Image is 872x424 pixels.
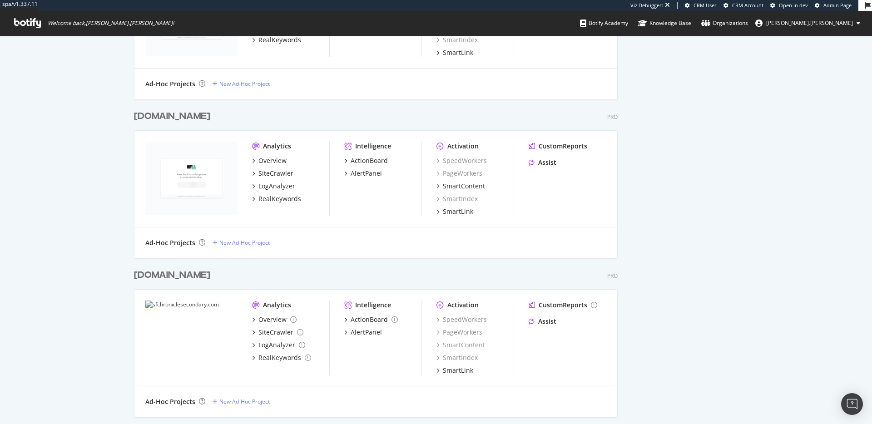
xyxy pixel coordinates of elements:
[539,301,587,310] div: CustomReports
[258,328,293,337] div: SiteCrawler
[685,2,717,9] a: CRM User
[436,156,487,165] a: SpeedWorkers
[145,79,195,89] div: Ad-Hoc Projects
[770,2,808,9] a: Open in dev
[436,182,485,191] a: SmartContent
[436,315,487,324] a: SpeedWorkers
[436,207,473,216] a: SmartLink
[538,317,556,326] div: Assist
[134,110,214,123] a: [DOMAIN_NAME]
[344,169,382,178] a: AlertPanel
[252,35,301,44] a: RealKeywords
[823,2,852,9] span: Admin Page
[252,328,303,337] a: SiteCrawler
[258,182,295,191] div: LogAnalyzer
[436,194,478,203] a: SmartIndex
[766,19,853,27] span: emerson.prager
[213,80,270,88] a: New Ad-Hoc Project
[701,19,748,28] div: Organizations
[529,317,556,326] a: Assist
[351,315,388,324] div: ActionBoard
[529,158,556,167] a: Assist
[443,182,485,191] div: SmartContent
[355,301,391,310] div: Intelligence
[748,16,867,30] button: [PERSON_NAME].[PERSON_NAME]
[258,340,295,350] div: LogAnalyzer
[263,301,291,310] div: Analytics
[436,35,478,44] a: SmartIndex
[723,2,763,9] a: CRM Account
[145,238,195,247] div: Ad-Hoc Projects
[607,272,618,280] div: Pro
[252,169,293,178] a: SiteCrawler
[355,142,391,151] div: Intelligence
[638,11,691,35] a: Knowledge Base
[732,2,763,9] span: CRM Account
[263,142,291,151] div: Analytics
[219,398,270,405] div: New Ad-Hoc Project
[252,156,287,165] a: Overview
[351,156,388,165] div: ActionBoard
[351,169,382,178] div: AlertPanel
[219,80,270,88] div: New Ad-Hoc Project
[580,11,628,35] a: Botify Academy
[258,169,293,178] div: SiteCrawler
[630,2,663,9] div: Viz Debugger:
[258,156,287,165] div: Overview
[607,113,618,121] div: Pro
[134,269,214,282] a: [DOMAIN_NAME]
[252,353,311,362] a: RealKeywords
[258,315,287,324] div: Overview
[48,20,174,27] span: Welcome back, [PERSON_NAME].[PERSON_NAME] !
[815,2,852,9] a: Admin Page
[134,269,210,282] div: [DOMAIN_NAME]
[529,142,587,151] a: CustomReports
[436,366,473,375] a: SmartLink
[351,328,382,337] div: AlertPanel
[436,340,485,350] a: SmartContent
[436,169,482,178] a: PageWorkers
[252,340,305,350] a: LogAnalyzer
[436,328,482,337] a: PageWorkers
[443,207,473,216] div: SmartLink
[219,239,270,247] div: New Ad-Hoc Project
[213,398,270,405] a: New Ad-Hoc Project
[580,19,628,28] div: Botify Academy
[252,194,301,203] a: RealKeywords
[252,315,297,324] a: Overview
[447,301,479,310] div: Activation
[447,142,479,151] div: Activation
[213,239,270,247] a: New Ad-Hoc Project
[443,48,473,57] div: SmartLink
[701,11,748,35] a: Organizations
[145,142,238,215] img: mysanantonio.com
[252,182,295,191] a: LogAnalyzer
[344,315,398,324] a: ActionBoard
[694,2,717,9] span: CRM User
[258,35,301,44] div: RealKeywords
[443,366,473,375] div: SmartLink
[638,19,691,28] div: Knowledge Base
[779,2,808,9] span: Open in dev
[344,328,382,337] a: AlertPanel
[538,158,556,167] div: Assist
[436,48,473,57] a: SmartLink
[145,397,195,406] div: Ad-Hoc Projects
[529,301,597,310] a: CustomReports
[145,301,238,375] img: sfchroniclesecondary.com
[134,110,210,123] div: [DOMAIN_NAME]
[258,353,301,362] div: RealKeywords
[258,194,301,203] div: RealKeywords
[344,156,388,165] a: ActionBoard
[539,142,587,151] div: CustomReports
[436,353,478,362] a: SmartIndex
[841,393,863,415] div: Open Intercom Messenger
